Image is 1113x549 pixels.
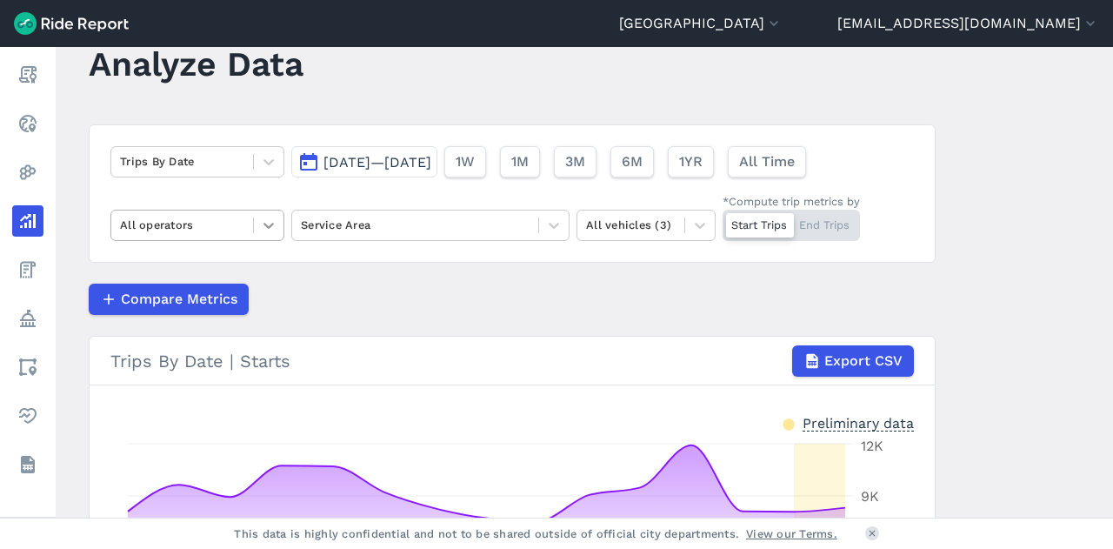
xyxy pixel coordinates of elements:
[668,146,714,177] button: 1YR
[803,413,914,432] div: Preliminary data
[12,351,43,383] a: Areas
[89,40,303,88] h1: Analyze Data
[323,154,431,171] span: [DATE]—[DATE]
[837,13,1099,34] button: [EMAIL_ADDRESS][DOMAIN_NAME]
[619,13,783,34] button: [GEOGRAPHIC_DATA]
[500,146,540,177] button: 1M
[824,351,903,372] span: Export CSV
[110,345,914,377] div: Trips By Date | Starts
[14,12,129,35] img: Ride Report
[12,303,43,334] a: Policy
[739,151,795,172] span: All Time
[746,526,837,542] a: View our Terms.
[12,254,43,285] a: Fees
[554,146,596,177] button: 3M
[861,488,879,505] tspan: 9K
[12,449,43,480] a: Datasets
[12,157,43,188] a: Heatmaps
[792,345,914,377] button: Export CSV
[565,151,585,172] span: 3M
[610,146,654,177] button: 6M
[622,151,643,172] span: 6M
[12,205,43,237] a: Analyze
[511,151,529,172] span: 1M
[861,438,883,454] tspan: 12K
[723,193,860,210] div: *Compute trip metrics by
[12,400,43,432] a: Health
[12,59,43,90] a: Report
[291,146,437,177] button: [DATE]—[DATE]
[12,108,43,139] a: Realtime
[121,289,237,310] span: Compare Metrics
[728,146,806,177] button: All Time
[444,146,486,177] button: 1W
[456,151,475,172] span: 1W
[679,151,703,172] span: 1YR
[89,284,249,315] button: Compare Metrics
